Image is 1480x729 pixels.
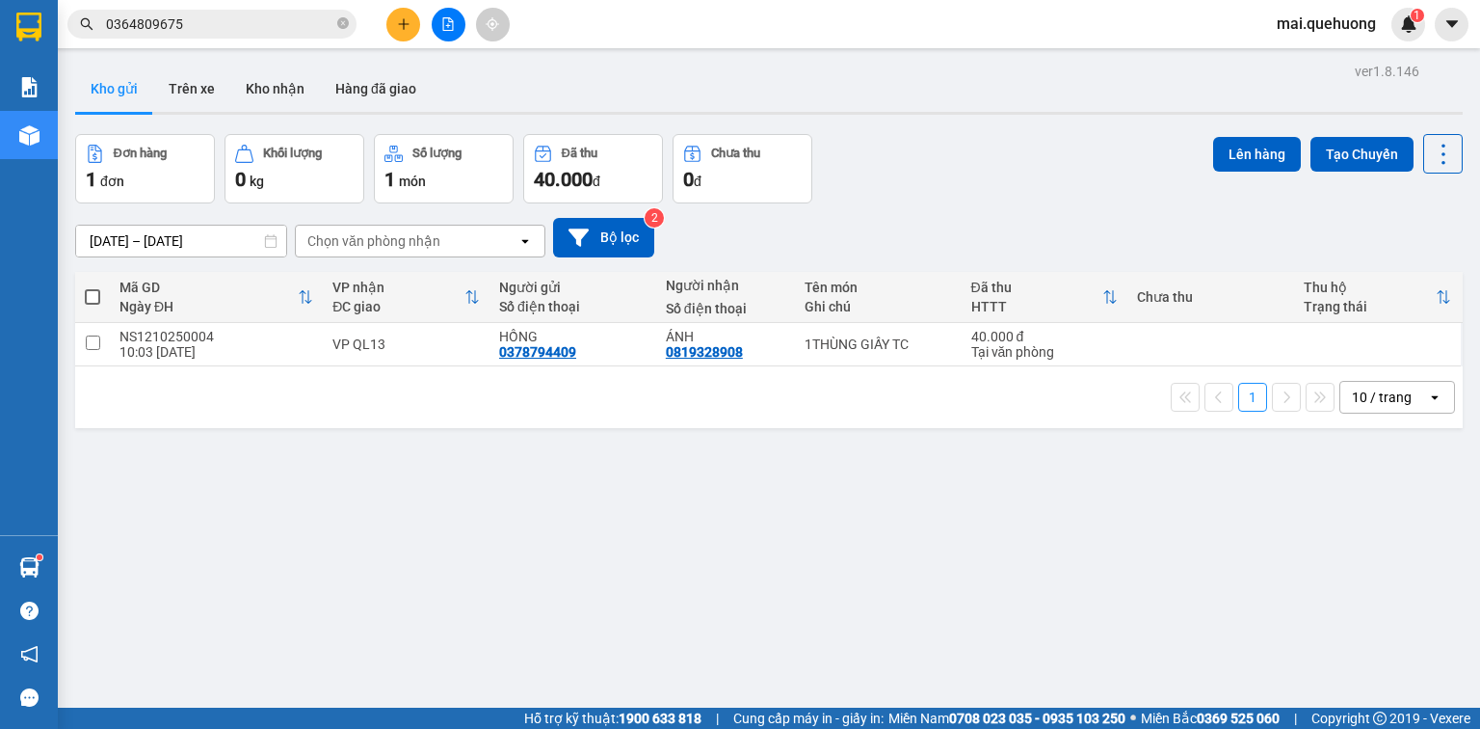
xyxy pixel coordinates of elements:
button: Khối lượng0kg [225,134,364,203]
span: đ [593,174,600,189]
span: caret-down [1443,15,1461,33]
button: Số lượng1món [374,134,514,203]
span: món [399,174,426,189]
div: 40.000 đ [971,329,1119,344]
div: HTTT [971,299,1103,314]
strong: 1900 633 818 [619,711,701,726]
button: Đơn hàng1đơn [75,134,215,203]
span: search [80,17,93,31]
div: Đã thu [562,147,597,160]
strong: 0708 023 035 - 0935 103 250 [949,711,1125,726]
div: Đã thu [971,280,1103,295]
div: Người gửi [499,280,647,295]
b: Biên nhận gởi hàng hóa [124,28,185,185]
img: warehouse-icon [19,557,40,578]
button: plus [386,8,420,41]
div: Số điện thoại [666,301,785,316]
button: 1 [1238,383,1267,412]
button: caret-down [1435,8,1468,41]
img: warehouse-icon [19,125,40,146]
span: Cung cấp máy in - giấy in: [733,708,884,729]
th: Toggle SortBy [962,272,1128,323]
button: Tạo Chuyến [1310,137,1414,172]
span: ⚪️ [1130,715,1136,722]
span: đơn [100,174,124,189]
span: 1 [384,168,395,191]
div: Chọn văn phòng nhận [307,231,440,251]
div: 0378794409 [499,344,576,360]
div: Số điện thoại [499,299,647,314]
sup: 1 [1411,9,1424,22]
button: Đã thu40.000đ [523,134,663,203]
div: Chưa thu [1137,289,1284,305]
div: Mã GD [119,280,298,295]
span: 0 [683,168,694,191]
span: question-circle [20,602,39,620]
button: Chưa thu0đ [673,134,812,203]
button: Bộ lọc [553,218,654,257]
span: mai.quehuong [1261,12,1391,36]
span: file-add [441,17,455,31]
button: Kho gửi [75,66,153,112]
div: Đơn hàng [114,147,167,160]
div: 1THÙNG GIẤY TC [805,337,952,352]
div: ÁNH [666,329,785,344]
input: Tìm tên, số ĐT hoặc mã đơn [106,13,333,35]
span: close-circle [337,15,349,34]
button: file-add [432,8,465,41]
button: Trên xe [153,66,230,112]
span: copyright [1373,712,1387,725]
img: icon-new-feature [1400,15,1417,33]
sup: 1 [37,554,42,560]
span: message [20,688,39,707]
span: 0 [235,168,246,191]
span: 1 [1414,9,1420,22]
span: Miền Bắc [1141,708,1280,729]
div: 0819328908 [666,344,743,360]
input: Select a date range. [76,226,286,256]
div: 10:03 [DATE] [119,344,313,360]
sup: 2 [645,208,664,228]
span: plus [397,17,410,31]
div: HỒNG [499,329,647,344]
img: solution-icon [19,77,40,97]
div: Chưa thu [711,147,760,160]
div: Số lượng [412,147,462,160]
div: NS1210250004 [119,329,313,344]
strong: 0369 525 060 [1197,711,1280,726]
div: VP QL13 [332,337,480,352]
div: Tại văn phòng [971,344,1119,360]
span: | [1294,708,1297,729]
span: Hỗ trợ kỹ thuật: [524,708,701,729]
div: Tên món [805,280,952,295]
div: Người nhận [666,278,785,293]
div: VP nhận [332,280,464,295]
img: logo-vxr [16,13,41,41]
b: An Anh Limousine [24,124,106,215]
span: notification [20,645,39,663]
svg: open [1427,390,1442,405]
div: ĐC giao [332,299,464,314]
span: aim [486,17,499,31]
span: kg [250,174,264,189]
button: Lên hàng [1213,137,1301,172]
span: đ [694,174,701,189]
div: ver 1.8.146 [1355,61,1419,82]
span: 40.000 [534,168,593,191]
div: Ngày ĐH [119,299,298,314]
span: Miền Nam [888,708,1125,729]
button: aim [476,8,510,41]
button: Hàng đã giao [320,66,432,112]
div: Khối lượng [263,147,322,160]
th: Toggle SortBy [1294,272,1461,323]
span: 1 [86,168,96,191]
span: close-circle [337,17,349,29]
div: Thu hộ [1304,280,1436,295]
div: Trạng thái [1304,299,1436,314]
th: Toggle SortBy [110,272,323,323]
span: | [716,708,719,729]
button: Kho nhận [230,66,320,112]
div: 10 / trang [1352,388,1412,407]
svg: open [517,233,533,249]
th: Toggle SortBy [323,272,489,323]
